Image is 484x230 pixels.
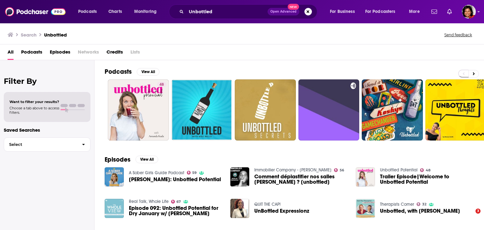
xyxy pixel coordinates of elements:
[417,202,426,206] a: 32
[340,169,344,172] span: 56
[422,203,426,206] span: 32
[130,47,140,60] span: Lists
[288,4,299,10] span: New
[108,79,169,141] a: 48
[129,205,223,216] a: Episode 092: Unbottled Potential for Dry January w/ Amanda Kuda
[4,77,90,86] h2: Filter By
[21,32,37,38] h3: Search
[380,202,414,207] a: Therapists Corner
[129,170,184,175] a: A Sober Girls Guide Podcast
[462,5,476,19] button: Show profile menu
[78,7,97,16] span: Podcasts
[137,68,159,76] button: View All
[230,199,250,218] img: UnBottled Expressionz
[107,47,123,60] a: Credits
[21,47,42,60] a: Podcasts
[78,47,99,60] span: Networks
[5,6,66,18] img: Podchaser - Follow, Share and Rate Podcasts
[361,7,405,17] button: open menu
[429,6,440,17] a: Show notifications dropdown
[475,209,481,214] span: 3
[9,100,59,104] span: Want to filter your results?
[175,4,323,19] div: Search podcasts, credits, & more...
[176,200,181,203] span: 67
[104,7,126,17] a: Charts
[405,7,428,17] button: open menu
[380,208,460,214] span: Unbottled, with [PERSON_NAME]
[409,7,420,16] span: More
[254,208,309,214] a: UnBottled Expressionz
[365,7,395,16] span: For Podcasters
[442,32,474,37] button: Send feedback
[4,142,77,147] span: Select
[105,167,124,187] img: Amanda Kuda: Unbottled Potential
[463,209,478,224] iframe: Intercom live chat
[50,47,70,60] a: Episodes
[426,169,430,172] span: 48
[129,177,221,182] a: Amanda Kuda: Unbottled Potential
[356,199,375,218] img: Unbottled, with Mike Wells
[334,168,344,172] a: 56
[326,7,363,17] button: open menu
[254,202,280,207] a: QUIT THE CAP!
[105,68,159,76] a: PodcastsView All
[9,106,59,115] span: Choose a tab above to access filters.
[462,5,476,19] img: User Profile
[230,167,250,187] img: Comment déplastifier nos salles de bains ? [unbottled]
[4,127,90,133] p: Saved Searches
[105,156,130,164] h2: Episodes
[268,8,299,15] button: Open AdvancedNew
[254,167,331,173] a: Immobilier Company - Nicolas Popovitch
[420,168,430,172] a: 48
[270,10,297,13] span: Open Advanced
[134,7,157,16] span: Monitoring
[330,7,355,16] span: For Business
[445,6,454,17] a: Show notifications dropdown
[129,205,223,216] span: Episode 092: Unbottled Potential for Dry January w/ [PERSON_NAME]
[135,156,158,163] button: View All
[186,7,268,17] input: Search podcasts, credits, & more...
[105,199,124,218] img: Episode 092: Unbottled Potential for Dry January w/ Amanda Kuda
[187,171,197,175] a: 59
[105,68,132,76] h2: Podcasts
[380,174,474,185] a: Trailer Episode|Welcome to Unbottled Potential
[462,5,476,19] span: Logged in as terelynbc
[380,167,418,173] a: Unbottled Potential
[105,156,158,164] a: EpisodesView All
[44,32,67,38] h3: Unbottled
[254,174,348,185] span: Comment déplastifier nos salles [PERSON_NAME] ? [unbottled]
[129,177,221,182] span: [PERSON_NAME]: Unbottled Potential
[108,7,122,16] span: Charts
[254,174,348,185] a: Comment déplastifier nos salles de bains ? [unbottled]
[8,47,14,60] a: All
[130,7,165,17] button: open menu
[380,208,460,214] a: Unbottled, with Mike Wells
[159,82,164,88] span: 48
[171,200,181,204] a: 67
[356,167,375,187] img: Trailer Episode|Welcome to Unbottled Potential
[129,199,169,204] a: Real Talk, Whole Life
[74,7,105,17] button: open menu
[4,137,90,152] button: Select
[157,82,166,87] a: 48
[192,171,197,174] span: 59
